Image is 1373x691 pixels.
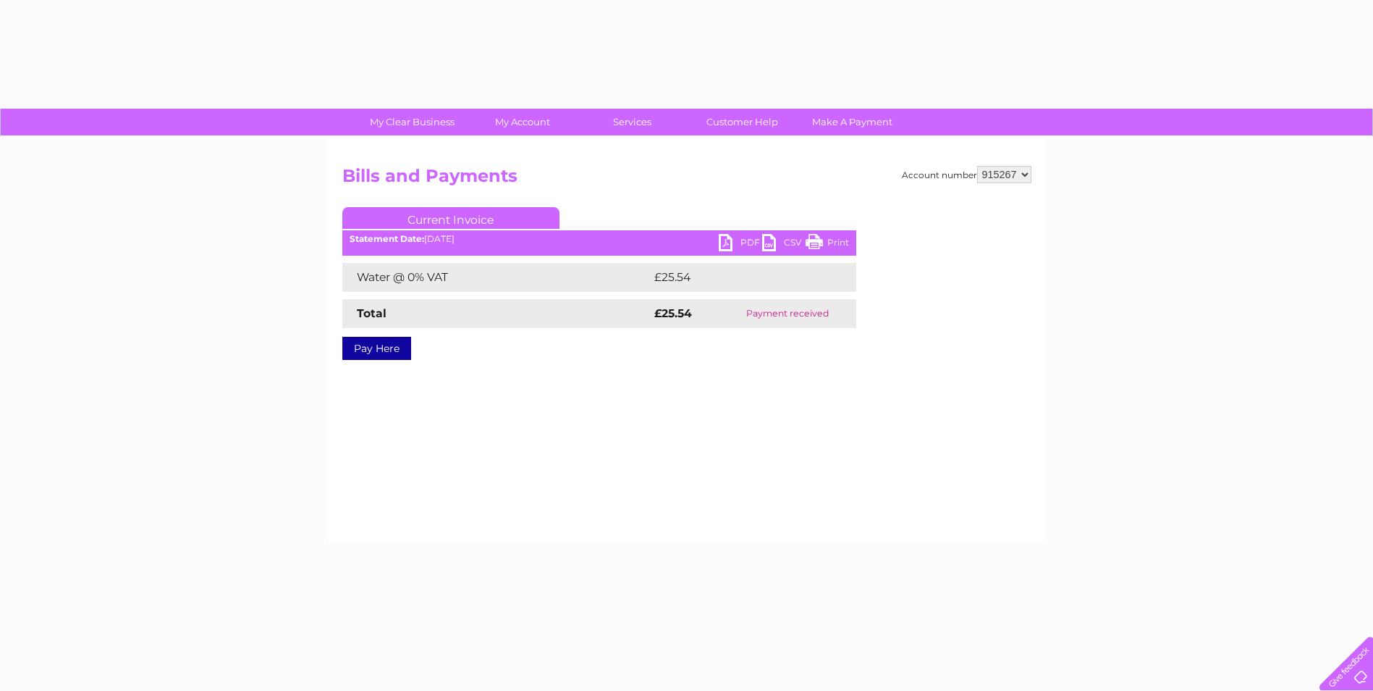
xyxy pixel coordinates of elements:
h2: Bills and Payments [342,166,1031,193]
a: Customer Help [683,109,802,135]
div: Account number [902,166,1031,183]
strong: Total [357,306,386,320]
a: Pay Here [342,337,411,360]
a: Services [573,109,692,135]
td: £25.54 [651,263,827,292]
a: Print [806,234,849,255]
td: Water @ 0% VAT [342,263,651,292]
div: [DATE] [342,234,856,244]
a: PDF [719,234,762,255]
a: Current Invoice [342,207,559,229]
td: Payment received [719,299,856,328]
a: My Clear Business [352,109,472,135]
b: Statement Date: [350,233,424,244]
a: CSV [762,234,806,255]
a: My Account [462,109,582,135]
strong: £25.54 [654,306,692,320]
a: Make A Payment [793,109,912,135]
